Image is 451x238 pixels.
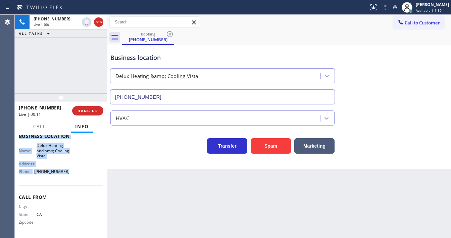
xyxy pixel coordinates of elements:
button: Spam [251,138,291,154]
span: HANG UP [78,108,98,113]
button: Marketing [294,138,335,154]
button: Hold Customer [82,17,91,27]
span: Address: [19,161,37,166]
div: Delux Heating &amp; Cooling Vista [115,72,198,80]
button: ALL TASKS [15,29,56,37]
span: Call [33,124,46,130]
span: Info [75,124,89,130]
div: [PHONE_NUMBER] [123,36,173,43]
span: Zipcode: [19,220,37,225]
div: booking [123,31,173,36]
span: Live | 00:11 [19,111,41,117]
span: Phone: [19,169,34,174]
button: Mute [390,3,400,12]
div: (442) 327-4903 [123,30,173,44]
span: [PHONE_NUMBER] [19,104,61,111]
span: City: [19,204,37,209]
span: State: [19,212,37,217]
span: Live | 00:11 [34,22,53,27]
input: Search [110,17,200,27]
span: Name: [19,148,37,153]
button: Info [71,120,93,133]
div: Business location [110,53,335,62]
button: Call [29,120,50,133]
span: Available | 1:50 [416,8,442,13]
button: Transfer [207,138,247,154]
button: Hang up [94,17,103,27]
span: [PHONE_NUMBER] [34,169,69,174]
div: [PERSON_NAME] [416,2,449,7]
div: HVAC [116,114,129,122]
span: Delux Heating and amp; Cooling Vista [37,143,70,158]
button: Call to Customer [393,16,444,29]
span: Call to Customer [405,20,440,26]
input: Phone Number [110,89,335,104]
span: CA [37,212,70,217]
button: HANG UP [72,106,103,115]
span: ALL TASKS [19,31,43,36]
span: [PHONE_NUMBER] [34,16,70,22]
span: Call From [19,194,103,200]
span: Business location [19,133,103,139]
